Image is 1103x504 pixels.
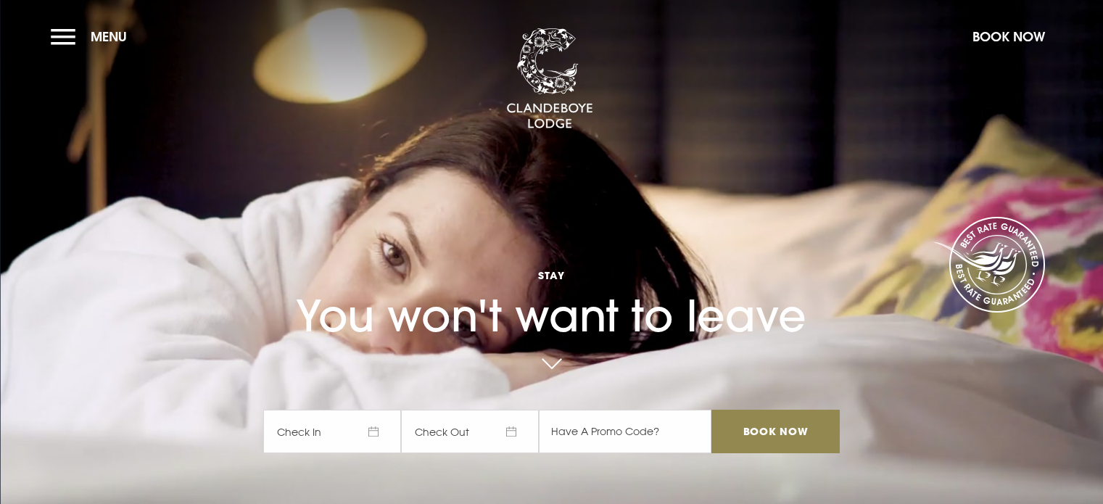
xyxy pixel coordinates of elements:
input: Have A Promo Code? [539,410,711,453]
button: Menu [51,21,134,52]
span: Check In [263,410,401,453]
img: Clandeboye Lodge [506,28,593,130]
h1: You won't want to leave [263,236,839,342]
span: Menu [91,28,127,45]
button: Book Now [965,21,1052,52]
span: Stay [263,268,839,282]
span: Check Out [401,410,539,453]
input: Book Now [711,410,839,453]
